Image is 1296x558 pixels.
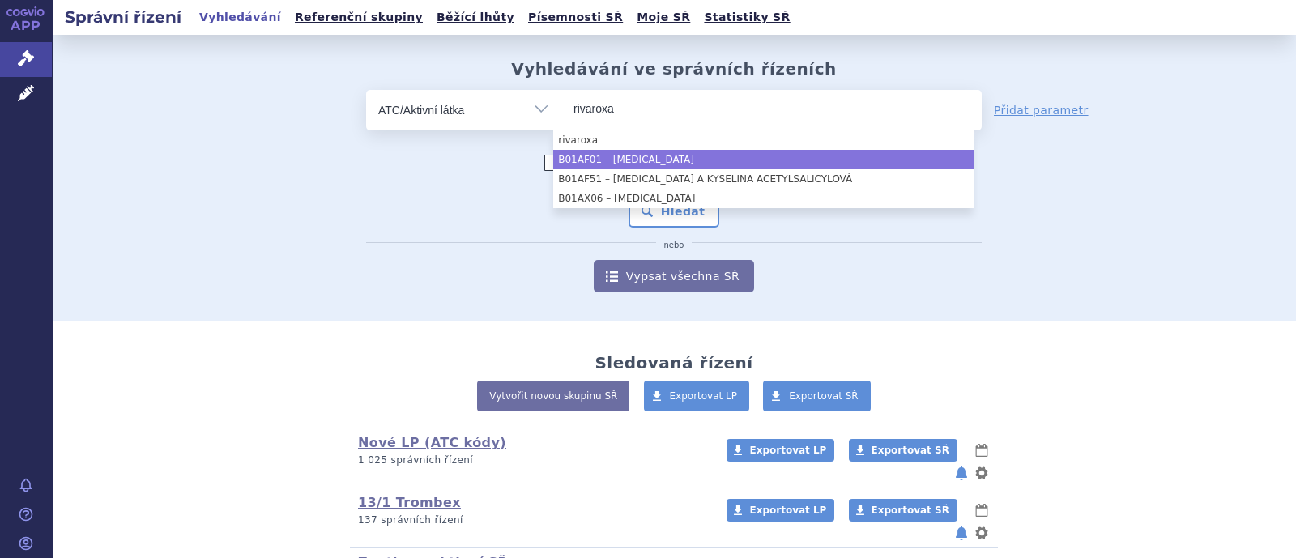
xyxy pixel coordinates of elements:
[953,463,970,483] button: notifikace
[727,439,834,462] a: Exportovat LP
[194,6,286,28] a: Vyhledávání
[358,495,461,510] a: 13/1 Trombex
[553,189,974,208] li: B01AX06 – [MEDICAL_DATA]
[632,6,695,28] a: Moje SŘ
[953,523,970,543] button: notifikace
[290,6,428,28] a: Referenční skupiny
[644,381,750,411] a: Exportovat LP
[872,505,949,516] span: Exportovat SŘ
[358,435,506,450] a: Nové LP (ATC kódy)
[749,505,826,516] span: Exportovat LP
[749,445,826,456] span: Exportovat LP
[974,441,990,460] button: lhůty
[477,381,629,411] a: Vytvořit novou skupinu SŘ
[594,260,754,292] a: Vypsat všechna SŘ
[432,6,519,28] a: Běžící lhůty
[994,102,1089,118] a: Přidat parametr
[727,499,834,522] a: Exportovat LP
[52,6,194,28] h2: Správní řízení
[974,463,990,483] button: nastavení
[358,454,706,467] p: 1 025 správních řízení
[511,59,837,79] h2: Vyhledávání ve správních řízeních
[789,390,859,402] span: Exportovat SŘ
[544,155,804,171] label: Zahrnout [DEMOGRAPHIC_DATA] přípravky
[849,499,957,522] a: Exportovat SŘ
[553,130,974,150] li: rivaroxa
[974,523,990,543] button: nastavení
[699,6,795,28] a: Statistiky SŘ
[656,241,693,250] i: nebo
[595,353,752,373] h2: Sledovaná řízení
[670,390,738,402] span: Exportovat LP
[358,513,706,527] p: 137 správních řízení
[849,439,957,462] a: Exportovat SŘ
[872,445,949,456] span: Exportovat SŘ
[553,150,974,169] li: B01AF01 – [MEDICAL_DATA]
[553,169,974,189] li: B01AF51 – [MEDICAL_DATA] A KYSELINA ACETYLSALICYLOVÁ
[629,195,720,228] button: Hledat
[974,500,990,520] button: lhůty
[763,381,871,411] a: Exportovat SŘ
[523,6,628,28] a: Písemnosti SŘ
